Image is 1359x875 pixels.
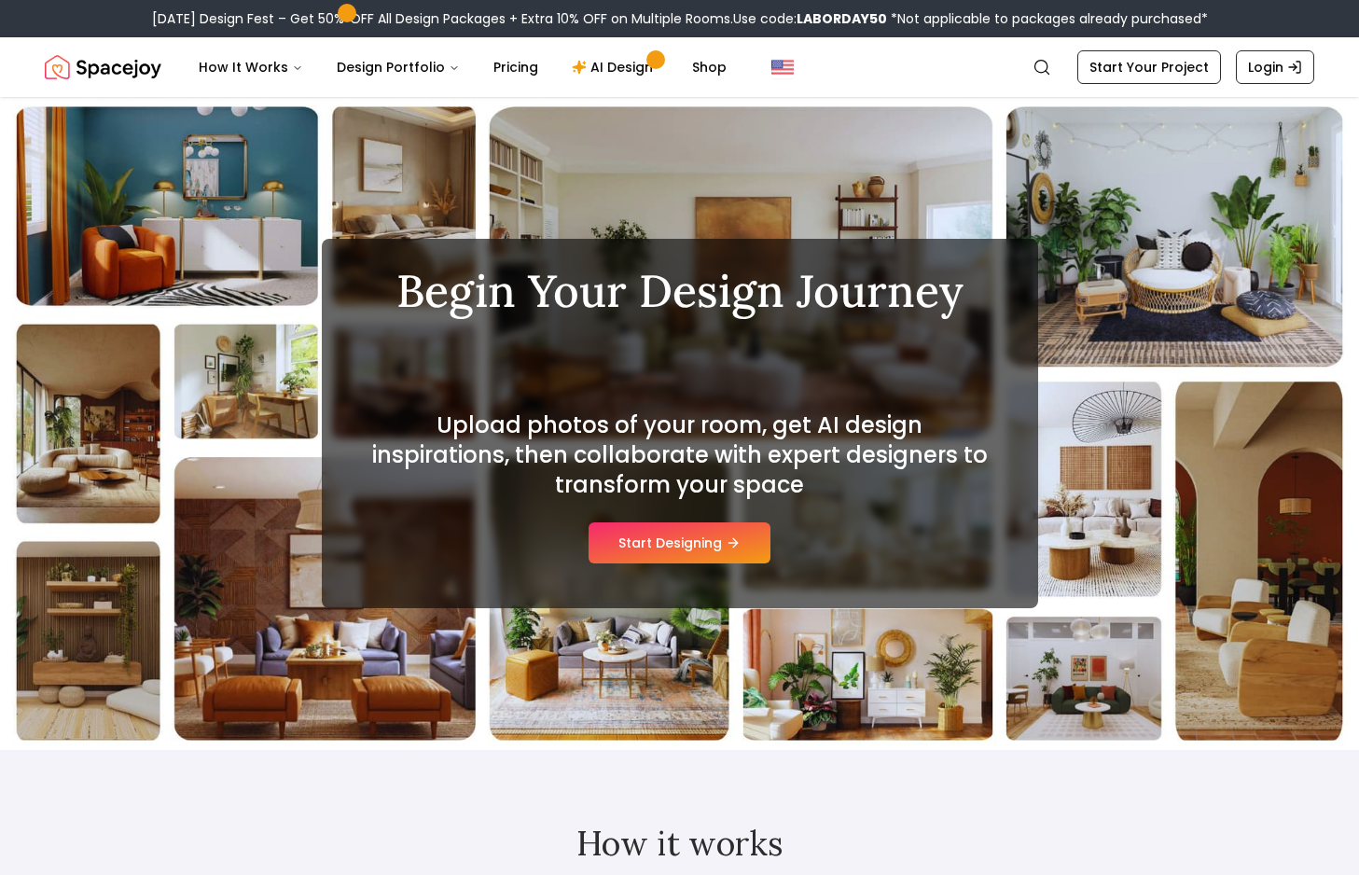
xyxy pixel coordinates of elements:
b: LABORDAY50 [797,9,887,28]
span: *Not applicable to packages already purchased* [887,9,1208,28]
img: United States [771,56,794,78]
nav: Global [45,37,1314,97]
a: Start Your Project [1077,50,1221,84]
h1: Begin Your Design Journey [367,269,993,313]
a: Shop [677,49,742,86]
a: Login [1236,50,1314,84]
a: Spacejoy [45,49,161,86]
button: Design Portfolio [322,49,475,86]
h2: Upload photos of your room, get AI design inspirations, then collaborate with expert designers to... [367,410,993,500]
h2: How it works [113,825,1247,862]
img: Spacejoy Logo [45,49,161,86]
nav: Main [184,49,742,86]
a: AI Design [557,49,673,86]
a: Pricing [478,49,553,86]
button: Start Designing [589,522,770,563]
div: [DATE] Design Fest – Get 50% OFF All Design Packages + Extra 10% OFF on Multiple Rooms. [152,9,1208,28]
span: Use code: [733,9,887,28]
button: How It Works [184,49,318,86]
